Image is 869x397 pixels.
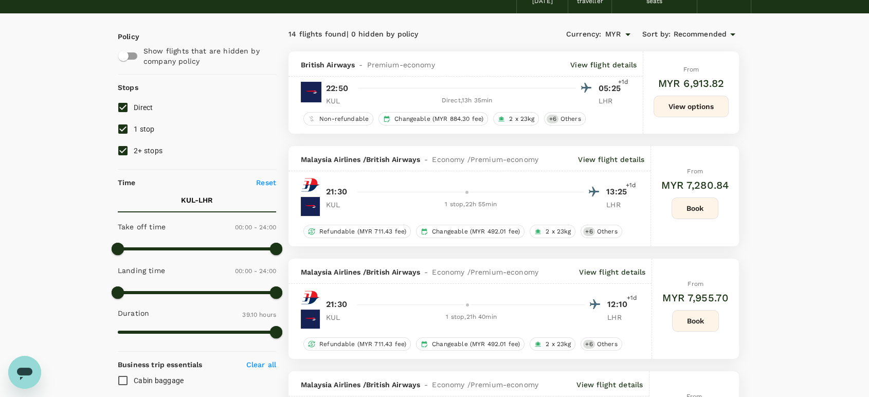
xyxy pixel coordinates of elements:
img: MH [301,288,320,307]
span: Economy / [432,154,470,165]
span: From [687,168,703,175]
h6: MYR 7,955.70 [662,290,729,306]
p: Clear all [246,359,276,370]
p: Show flights that are hidden by company policy [143,46,269,66]
span: + 6 [583,227,594,236]
span: - [420,380,432,390]
div: 14 flights found | 0 hidden by policy [288,29,514,40]
span: +1d [627,293,637,303]
div: 2 x 23kg [530,337,575,351]
p: Time [118,177,136,188]
div: Changeable (MYR 492.01 fee) [416,337,524,351]
p: 22:50 [326,82,348,95]
span: + 6 [547,115,558,123]
p: 12:10 [607,298,633,311]
span: British Airways [301,60,355,70]
p: KUL [326,96,352,106]
span: - [420,154,432,165]
span: Premium-economy [470,380,538,390]
p: 13:25 [606,186,632,198]
span: 00:00 - 24:00 [235,224,276,231]
span: 2 x 23kg [505,115,538,123]
span: 00:00 - 24:00 [235,267,276,275]
span: Direct [134,103,153,112]
span: From [683,66,699,73]
div: Direct , 13h 35min [358,96,576,106]
span: Refundable (MYR 711.43 fee) [315,227,410,236]
p: LHR [599,96,624,106]
span: Others [556,115,585,123]
div: 2 x 23kg [493,112,539,125]
p: 21:30 [326,186,347,198]
span: Others [593,340,622,349]
span: Refundable (MYR 711.43 fee) [315,340,410,349]
span: 2 x 23kg [541,227,575,236]
span: Premium-economy [367,60,434,70]
p: KUL - LHR [181,195,213,205]
span: 39.10 hours [242,311,276,318]
span: Economy / [432,380,470,390]
p: View flight details [579,267,645,277]
span: Changeable (MYR 492.01 fee) [428,340,524,349]
div: Refundable (MYR 711.43 fee) [303,225,411,238]
span: Malaysia Airlines / British Airways [301,380,420,390]
span: Recommended [673,29,727,40]
div: +6Others [581,337,622,351]
span: Changeable (MYR 884.30 fee) [390,115,487,123]
span: Malaysia Airlines / British Airways [301,267,420,277]
p: 05:25 [599,82,624,95]
div: Non-refundable [303,112,373,125]
iframe: Button to launch messaging window [8,356,41,389]
span: Premium-economy [470,267,538,277]
span: Sort by : [642,29,671,40]
p: View flight details [578,154,644,165]
div: Changeable (MYR 492.01 fee) [416,225,524,238]
button: Open [621,27,635,42]
img: BA [301,310,320,329]
div: 1 stop , 21h 40min [358,312,585,322]
p: KUL [326,200,352,210]
img: MH [301,175,320,194]
p: View flight details [576,380,643,390]
p: LHR [606,200,632,210]
span: - [420,267,432,277]
p: 21:30 [326,298,347,311]
span: 2+ stops [134,147,162,155]
div: 1 stop , 22h 55min [358,200,584,210]
img: BA [301,82,321,102]
p: Reset [256,177,276,188]
span: +1d [618,77,628,87]
span: Malaysia Airlines / British Airways [301,154,420,165]
span: - [355,60,367,70]
h6: MYR 6,913.82 [658,75,725,92]
span: Cabin baggage [134,376,184,385]
p: Policy [118,31,127,42]
div: Refundable (MYR 711.43 fee) [303,337,411,351]
strong: Business trip essentials [118,360,203,369]
p: Take off time [118,222,166,232]
img: BA [301,197,320,216]
strong: Stops [118,83,138,92]
button: Book [672,197,718,219]
p: View flight details [570,60,637,70]
span: Changeable (MYR 492.01 fee) [428,227,524,236]
div: 2 x 23kg [530,225,575,238]
div: +6Others [581,225,622,238]
div: +6Others [544,112,585,125]
span: Others [593,227,622,236]
div: Changeable (MYR 884.30 fee) [378,112,488,125]
button: Book [672,310,719,332]
button: View options [654,96,729,117]
span: From [687,280,703,287]
span: Premium-economy [470,154,538,165]
span: Non-refundable [315,115,373,123]
span: 1 stop [134,125,155,133]
p: KUL [326,312,352,322]
span: +1d [626,181,636,191]
span: 2 x 23kg [541,340,575,349]
span: Economy / [432,267,470,277]
p: LHR [607,312,633,322]
p: Landing time [118,265,165,276]
p: Duration [118,308,149,318]
h6: MYR 7,280.84 [661,177,729,193]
